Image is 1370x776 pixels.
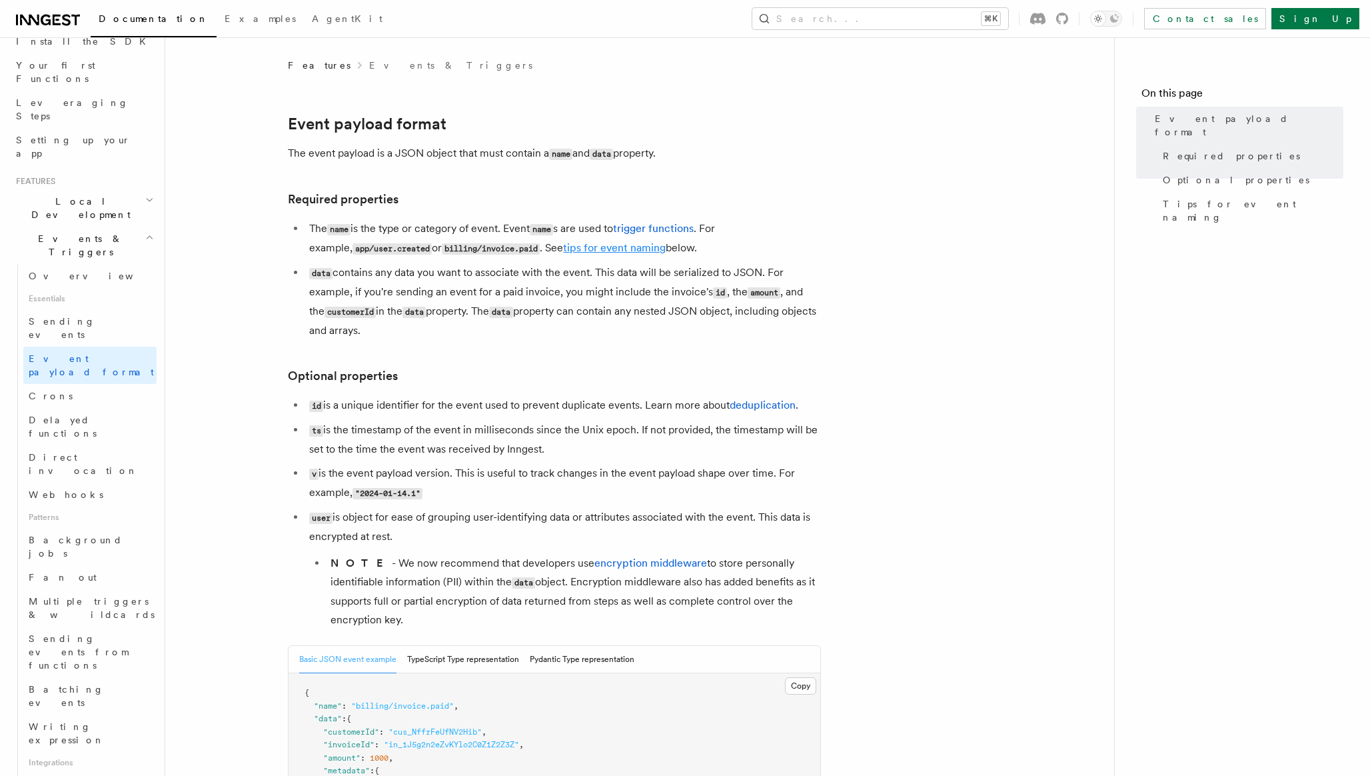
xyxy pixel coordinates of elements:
[23,627,157,677] a: Sending events from functions
[314,701,342,711] span: "name"
[23,408,157,445] a: Delayed functions
[1163,197,1343,224] span: Tips for event naming
[304,4,390,36] a: AgentKit
[352,243,432,255] code: app/user.created
[407,646,519,673] button: TypeScript Type representation
[288,190,398,209] a: Required properties
[327,224,350,235] code: name
[309,513,333,524] code: user
[29,391,73,401] span: Crons
[530,646,634,673] button: Pydantic Type representation
[29,489,103,500] span: Webhooks
[713,287,727,299] code: id
[388,727,482,737] span: "cus_NffrFeUfNV2Hib"
[402,307,426,318] code: data
[442,243,540,255] code: billing/invoice.paid
[11,53,157,91] a: Your first Functions
[288,115,446,133] a: Event payload format
[305,508,821,629] li: is object for ease of grouping user-identifying data or attributes associated with the event. Thi...
[730,399,796,411] a: deduplication
[299,646,396,673] button: Basic JSON event example
[305,421,821,459] li: is the timestamp of the event in milliseconds since the Unix epoch. If not provided, the timestam...
[11,91,157,128] a: Leveraging Steps
[23,264,157,288] a: Overview
[91,4,217,37] a: Documentation
[29,415,97,439] span: Delayed functions
[519,740,524,749] span: ,
[11,189,157,227] button: Local Development
[454,701,458,711] span: ,
[613,222,694,235] a: trigger functions
[23,483,157,507] a: Webhooks
[29,684,104,708] span: Batching events
[748,287,780,299] code: amount
[305,219,821,258] li: The is the type or category of event. Event s are used to . For example, or . See below.
[288,144,821,163] p: The event payload is a JSON object that must contain a and property.
[370,753,388,763] span: 1000
[23,715,157,752] a: Writing expression
[549,149,572,160] code: name
[351,701,454,711] span: "billing/invoice.paid"
[331,557,392,569] strong: NOTE
[323,740,374,749] span: "invoiceId"
[23,384,157,408] a: Crons
[23,347,157,384] a: Event payload format
[327,554,821,629] li: - We now recommend that developers use to store personally identifiable information (PII) within ...
[360,753,365,763] span: :
[305,396,821,415] li: is a unique identifier for the event used to prevent duplicate events. Learn more about .
[309,469,319,480] code: v
[23,507,157,528] span: Patterns
[16,135,131,159] span: Setting up your app
[11,195,145,221] span: Local Development
[1090,11,1122,27] button: Toggle dark mode
[374,740,379,749] span: :
[29,572,97,583] span: Fan out
[482,727,486,737] span: ,
[16,60,95,84] span: Your first Functions
[314,714,342,723] span: "data"
[309,401,323,412] code: id
[379,727,384,737] span: :
[23,528,157,565] a: Background jobs
[374,766,379,775] span: {
[29,316,95,340] span: Sending events
[1157,168,1343,192] a: Optional properties
[530,224,553,235] code: name
[489,307,512,318] code: data
[23,752,157,773] span: Integrations
[305,688,309,697] span: {
[563,241,666,254] a: tips for event naming
[512,577,535,589] code: data
[29,596,155,620] span: Multiple triggers & wildcards
[11,232,145,259] span: Events & Triggers
[1271,8,1359,29] a: Sign Up
[590,149,613,160] code: data
[369,59,532,72] a: Events & Triggers
[342,714,346,723] span: :
[323,753,360,763] span: "amount"
[752,8,1008,29] button: Search...⌘K
[23,677,157,715] a: Batching events
[217,4,304,36] a: Examples
[16,36,154,47] span: Install the SDK
[1149,107,1343,144] a: Event payload format
[1155,112,1343,139] span: Event payload format
[325,307,376,318] code: customerId
[346,714,351,723] span: {
[99,13,209,24] span: Documentation
[23,445,157,483] a: Direct invocation
[225,13,296,24] span: Examples
[305,263,821,340] li: contains any data you want to associate with the event. This data will be serialized to JSON. For...
[23,589,157,627] a: Multiple triggers & wildcards
[342,701,346,711] span: :
[309,268,333,279] code: data
[323,766,370,775] span: "metadata"
[29,535,123,559] span: Background jobs
[785,677,816,695] button: Copy
[388,753,393,763] span: ,
[1163,173,1309,187] span: Optional properties
[352,488,422,499] code: "2024-01-14.1"
[11,128,157,165] a: Setting up your app
[594,557,707,569] a: encryption middleware
[312,13,382,24] span: AgentKit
